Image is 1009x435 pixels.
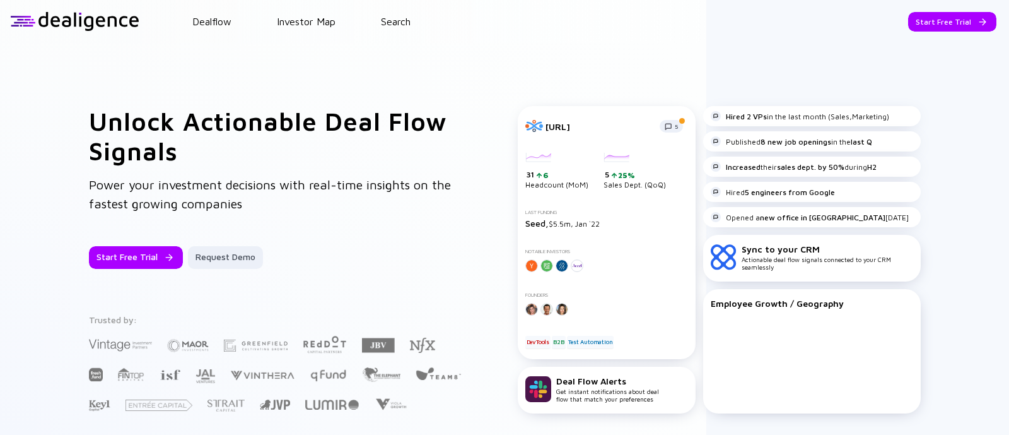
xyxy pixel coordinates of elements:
strong: last Q [851,137,872,146]
div: Founders [525,292,688,298]
a: Dealflow [192,16,231,27]
div: Trusted by: [89,314,464,325]
div: 31 [527,170,588,180]
img: Vinthera [230,369,295,381]
img: Greenfield Partners [224,340,288,352]
h1: Unlock Actionable Deal Flow Signals [89,106,467,165]
span: Seed, [525,218,549,229]
img: Team8 [416,367,461,380]
img: Red Dot Capital Partners [303,333,347,354]
img: Israel Secondary Fund [160,369,180,380]
img: Vintage Investment Partners [89,338,152,352]
img: Strait Capital [207,400,245,412]
img: Jerusalem Venture Partners [260,400,290,410]
span: Power your investment decisions with real-time insights on the fastest growing companies [89,177,451,211]
img: Viola Growth [374,398,407,410]
div: Sync to your CRM [742,244,913,254]
button: Start Free Trial [89,246,183,269]
div: 6 [542,170,549,180]
div: Hired [711,187,835,197]
div: Last Funding [525,210,688,215]
div: Actionable deal flow signals connected to your CRM seamlessly [742,244,913,271]
div: Test Automation [567,336,614,349]
img: Maor Investments [167,335,209,356]
div: 5 [605,170,666,180]
img: Q Fund [310,367,347,383]
div: Published in the [711,136,872,146]
img: JAL Ventures [195,369,215,383]
button: Start Free Trial [908,12,996,32]
div: DevTools [525,336,551,349]
img: Entrée Capital [125,400,192,411]
img: NFX [410,338,435,353]
div: Notable Investors [525,249,688,254]
strong: 5 engineers from Google [745,188,835,197]
strong: Increased [726,162,761,172]
img: JBV Capital [362,337,395,354]
div: Employee Growth / Geography [711,298,913,309]
button: Request Demo [188,246,263,269]
a: Search [381,16,411,27]
strong: H2 [867,162,877,172]
strong: Hired 2 VPs [726,112,767,121]
img: FINTOP Capital [118,367,144,381]
div: 25% [617,170,635,180]
div: in the last month (Sales,Marketing) [711,111,889,121]
div: Opened a [DATE] [711,212,909,222]
strong: 8 new job openings [761,137,831,146]
div: Headcount (MoM) [525,153,588,189]
div: Sales Dept. (QoQ) [604,153,666,189]
img: Lumir Ventures [305,400,359,410]
a: Investor Map [277,16,335,27]
div: Get instant notifications about deal flow that match your preferences [556,376,659,403]
div: Deal Flow Alerts [556,376,659,386]
div: $5.5m, Jan `22 [525,218,688,229]
img: Key1 Capital [89,400,110,412]
div: their during [711,162,877,172]
div: B2B [552,336,565,349]
div: [URL] [545,121,652,132]
img: The Elephant [362,367,400,382]
strong: new office in [GEOGRAPHIC_DATA] [760,213,885,222]
strong: sales dept. by 50% [777,162,844,172]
